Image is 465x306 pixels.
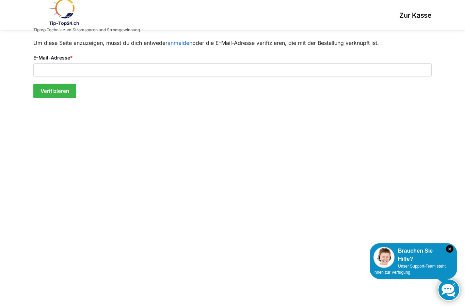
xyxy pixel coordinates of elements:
[373,264,446,275] span: Unser Support-Team steht Ihnen zur Verfügung
[373,247,453,263] div: Brauchen Sie Hilfe?
[140,11,432,19] h1: Zur Kasse
[373,247,395,268] img: Customer service
[33,28,140,32] p: Tiptop Technik zum Stromsparen und Stromgewinnung
[446,245,453,253] i: Schließen
[33,39,432,48] p: Um diese Seite anzuzeigen, musst du dich entweder oder die E-Mail-Adresse verifizieren, die mit d...
[167,39,192,46] a: anmelden
[33,84,76,99] button: Verifizieren
[33,54,432,62] label: E-Mail-Adresse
